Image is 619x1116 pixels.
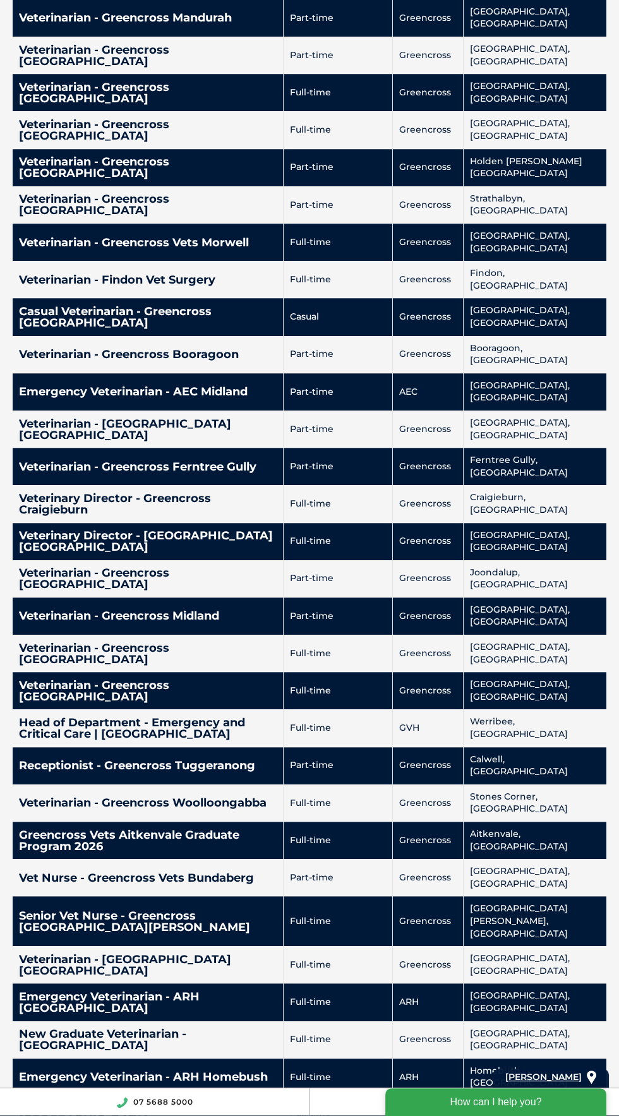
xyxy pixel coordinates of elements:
[283,983,392,1021] td: Full-time
[19,193,277,216] h4: Veterinarian - Greencross [GEOGRAPHIC_DATA]
[392,983,463,1021] td: ARH
[19,797,277,808] h4: Veterinarian - Greencross Woolloongabba
[392,149,463,186] td: Greencross
[392,373,463,411] td: AEC
[463,37,606,74] td: [GEOGRAPHIC_DATA], [GEOGRAPHIC_DATA]
[463,709,606,747] td: Werribee, [GEOGRAPHIC_DATA]
[463,597,606,635] td: [GEOGRAPHIC_DATA], [GEOGRAPHIC_DATA]
[463,523,606,560] td: [GEOGRAPHIC_DATA], [GEOGRAPHIC_DATA]
[283,261,392,298] td: Full-time
[463,186,606,224] td: Strathalbyn, [GEOGRAPHIC_DATA]
[19,1071,277,1083] h4: Emergency Veterinarian - ARH Homebush
[392,784,463,822] td: Greencross
[463,560,606,597] td: Joondalup, [GEOGRAPHIC_DATA]
[463,74,606,111] td: [GEOGRAPHIC_DATA], [GEOGRAPHIC_DATA]
[283,709,392,747] td: Full-time
[283,298,392,335] td: Casual
[283,1059,392,1096] td: Full-time
[19,44,277,67] h4: Veterinarian - Greencross [GEOGRAPHIC_DATA]
[392,859,463,896] td: Greencross
[19,493,277,515] h4: Veterinary Director - Greencross Craigieburn
[283,448,392,485] td: Part-time
[392,747,463,784] td: Greencross
[392,635,463,672] td: Greencross
[19,910,277,933] h4: Senior Vet Nurse - Greencross [GEOGRAPHIC_DATA][PERSON_NAME]
[392,485,463,522] td: Greencross
[283,37,392,74] td: Part-time
[463,411,606,448] td: [GEOGRAPHIC_DATA], [GEOGRAPHIC_DATA]
[463,373,606,411] td: [GEOGRAPHIC_DATA], [GEOGRAPHIC_DATA]
[283,597,392,635] td: Part-time
[19,386,277,397] h4: Emergency Veterinarian - AEC Midland
[463,261,606,298] td: Findon, [GEOGRAPHIC_DATA]
[463,747,606,784] td: Calwell, [GEOGRAPHIC_DATA]
[392,709,463,747] td: GVH
[283,859,392,896] td: Part-time
[283,336,392,373] td: Part-time
[283,186,392,224] td: Part-time
[116,1097,128,1108] img: location_phone.svg
[283,149,392,186] td: Part-time
[392,336,463,373] td: Greencross
[392,896,463,946] td: Greencross
[392,1021,463,1059] td: Greencross
[463,298,606,335] td: [GEOGRAPHIC_DATA], [GEOGRAPHIC_DATA]
[463,896,606,946] td: [GEOGRAPHIC_DATA][PERSON_NAME], [GEOGRAPHIC_DATA]
[19,12,277,23] h4: Veterinarian - Greencross Mandurah
[463,149,606,186] td: Holden [PERSON_NAME][GEOGRAPHIC_DATA]
[283,560,392,597] td: Part-time
[19,829,277,852] h4: Greencross Vets Aitkenvale Graduate Program 2026
[392,411,463,448] td: Greencross
[19,1028,277,1051] h4: New Graduate Veterinarian - [GEOGRAPHIC_DATA]
[463,1059,606,1096] td: Homebush, [GEOGRAPHIC_DATA]
[283,111,392,148] td: Full-time
[19,717,277,740] h4: Head of Department - Emergency and Critical Care | [GEOGRAPHIC_DATA]
[19,680,277,702] h4: Veterinarian - Greencross [GEOGRAPHIC_DATA]
[19,760,277,771] h4: Receptionist - Greencross Tuggeranong
[392,672,463,709] td: Greencross
[392,560,463,597] td: Greencross
[392,448,463,485] td: Greencross
[392,224,463,261] td: Greencross
[505,1071,582,1083] span: [PERSON_NAME]
[392,1059,463,1096] td: ARH
[392,37,463,74] td: Greencross
[463,822,606,859] td: Aitkenvale, [GEOGRAPHIC_DATA]
[19,530,277,553] h4: Veterinary Director - [GEOGRAPHIC_DATA] [GEOGRAPHIC_DATA]
[19,119,277,141] h4: Veterinarian - Greencross [GEOGRAPHIC_DATA]
[463,635,606,672] td: [GEOGRAPHIC_DATA], [GEOGRAPHIC_DATA]
[283,635,392,672] td: Full-time
[463,448,606,485] td: Ferntree Gully, [GEOGRAPHIC_DATA]
[19,642,277,665] h4: Veterinarian - Greencross [GEOGRAPHIC_DATA]
[19,349,277,360] h4: Veterinarian - Greencross Booragoon
[19,872,277,884] h4: Vet Nurse - Greencross Vets Bundaberg
[283,74,392,111] td: Full-time
[283,411,392,448] td: Part-time
[392,298,463,335] td: Greencross
[463,336,606,373] td: Booragoon, [GEOGRAPHIC_DATA]
[463,784,606,822] td: Stones Corner, [GEOGRAPHIC_DATA]
[463,946,606,983] td: [GEOGRAPHIC_DATA], [GEOGRAPHIC_DATA]
[283,523,392,560] td: Full-time
[19,306,277,328] h4: Casual Veterinarian - Greencross [GEOGRAPHIC_DATA]
[463,672,606,709] td: [GEOGRAPHIC_DATA], [GEOGRAPHIC_DATA]
[283,747,392,784] td: Part-time
[463,983,606,1021] td: [GEOGRAPHIC_DATA], [GEOGRAPHIC_DATA]
[587,1071,596,1084] img: location_pin.svg
[392,822,463,859] td: Greencross
[19,991,277,1014] h4: Emergency Veterinarian - ARH [GEOGRAPHIC_DATA]
[463,859,606,896] td: [GEOGRAPHIC_DATA], [GEOGRAPHIC_DATA]
[283,822,392,859] td: Full-time
[283,485,392,522] td: Full-time
[283,672,392,709] td: Full-time
[283,896,392,946] td: Full-time
[392,597,463,635] td: Greencross
[19,237,277,248] h4: Veterinarian - Greencross Vets Morwell
[19,274,277,285] h4: Veterinarian - Findon Vet Surgery
[463,224,606,261] td: [GEOGRAPHIC_DATA], [GEOGRAPHIC_DATA]
[463,485,606,522] td: Craigieburn, [GEOGRAPHIC_DATA]
[283,946,392,983] td: Full-time
[463,111,606,148] td: [GEOGRAPHIC_DATA], [GEOGRAPHIC_DATA]
[19,954,277,976] h4: Veterinarian - [GEOGRAPHIC_DATA] [GEOGRAPHIC_DATA]
[392,946,463,983] td: Greencross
